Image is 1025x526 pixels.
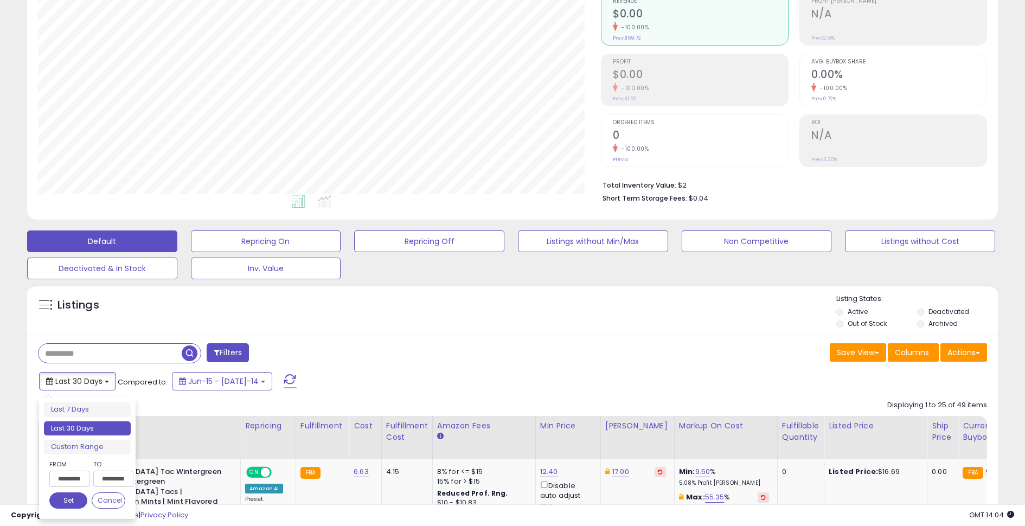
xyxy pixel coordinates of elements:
button: Cancel [92,492,125,509]
div: % [679,467,769,487]
li: $2 [603,178,979,191]
small: FBA [300,467,321,479]
span: Last 30 Days [55,376,102,387]
button: Listings without Cost [845,230,995,252]
button: Set [49,492,87,509]
button: Listings without Min/Max [518,230,668,252]
button: Last 30 Days [39,372,116,390]
p: Listing States: [836,294,997,304]
button: Repricing Off [354,230,504,252]
div: Ship Price [932,420,953,443]
div: Current Buybox Price [963,420,1018,443]
small: Prev: $69.72 [613,35,641,41]
b: Max: [686,492,705,502]
button: Non Competitive [682,230,832,252]
span: Compared to: [118,377,168,387]
a: 9.50 [695,466,710,477]
h2: N/A [811,129,986,144]
small: FBA [963,467,983,479]
li: Last 7 Days [44,402,131,417]
small: -100.00% [816,84,847,92]
div: Fulfillment [300,420,344,432]
div: 15% for > $15 [437,477,527,486]
li: Last 30 Days [44,421,131,436]
span: Jun-15 - [DATE]-14 [188,376,259,387]
span: 9.99 [986,466,1001,477]
small: Prev: 3.30% [811,156,837,163]
div: 4.15 [386,467,424,477]
div: Markup on Cost [679,420,773,432]
th: The percentage added to the cost of goods (COGS) that forms the calculator for Min & Max prices. [674,416,777,459]
b: Reduced Prof. Rng. [437,489,508,498]
div: Amazon AI [245,484,283,493]
button: Actions [940,343,987,362]
span: ON [247,467,261,477]
small: Amazon Fees. [437,432,444,441]
label: Archived [928,319,958,328]
span: 2025-08-14 14:04 GMT [969,510,1014,520]
span: ROI [811,120,986,126]
button: Repricing On [191,230,341,252]
small: -100.00% [618,84,649,92]
label: From [49,459,87,470]
p: 5.08% Profit [PERSON_NAME] [679,479,769,487]
li: Custom Range [44,440,131,454]
b: Total Inventory Value: [603,181,676,190]
label: Out of Stock [848,319,887,328]
h2: 0 [613,129,788,144]
h2: $0.00 [613,8,788,22]
small: Prev: 0.72% [811,95,836,102]
div: [PERSON_NAME] [605,420,670,432]
b: [MEDICAL_DATA] Tac Wintergreen Mints | Wintergreen [MEDICAL_DATA] Tacs | Wintergreen Mints | Mint... [94,467,226,520]
b: Short Term Storage Fees: [603,194,687,203]
div: Amazon Fees [437,420,531,432]
a: Privacy Policy [140,510,188,520]
div: Cost [354,420,377,432]
div: 0 [782,467,816,477]
div: Fulfillment Cost [386,420,428,443]
small: -100.00% [618,145,649,153]
a: 12.40 [540,466,558,477]
small: Prev: 2.18% [811,35,835,41]
h2: 0.00% [811,68,986,83]
span: Columns [895,347,929,358]
small: Prev: 4 [613,156,628,163]
div: seller snap | | [11,510,188,521]
div: Disable auto adjust min [540,479,592,511]
h2: $0.00 [613,68,788,83]
label: To [93,459,125,470]
button: Jun-15 - [DATE]-14 [172,372,272,390]
button: Deactivated & In Stock [27,258,177,279]
button: Default [27,230,177,252]
span: $0.04 [689,193,708,203]
div: 0.00 [932,467,950,477]
span: Avg. Buybox Share [811,59,986,65]
b: Min: [679,466,695,477]
small: -100.00% [618,23,649,31]
div: Displaying 1 to 25 of 49 items [887,400,987,410]
div: Repricing [245,420,291,432]
button: Inv. Value [191,258,341,279]
div: % [679,492,769,512]
span: Profit [613,59,788,65]
small: Prev: $1.52 [613,95,636,102]
a: 6.63 [354,466,369,477]
span: Ordered Items [613,120,788,126]
label: Active [848,307,868,316]
button: Save View [830,343,886,362]
a: 17.00 [612,466,629,477]
div: Listed Price [829,420,922,432]
button: Filters [207,343,249,362]
label: Deactivated [928,307,969,316]
h2: N/A [811,8,986,22]
b: Listed Price: [829,466,878,477]
span: OFF [270,467,287,477]
div: Min Price [540,420,596,432]
div: $16.69 [829,467,919,477]
div: Title [67,420,236,432]
h5: Listings [57,298,99,313]
strong: Copyright [11,510,50,520]
div: 8% for <= $15 [437,467,527,477]
a: 55.35 [705,492,725,503]
button: Columns [888,343,939,362]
